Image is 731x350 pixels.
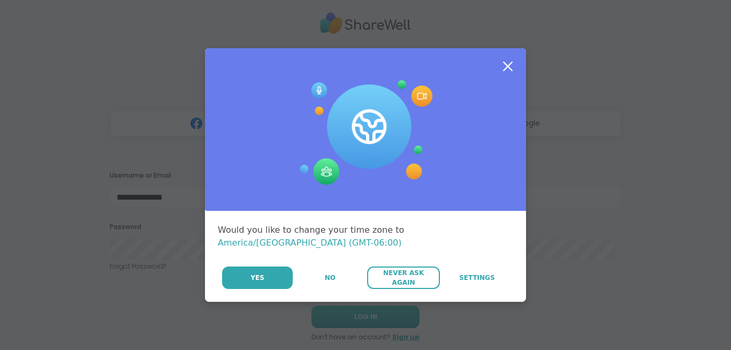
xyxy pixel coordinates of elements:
span: America/[GEOGRAPHIC_DATA] (GMT-06:00) [218,238,402,248]
span: Yes [250,273,264,283]
button: No [294,267,366,289]
img: Session Experience [299,80,432,185]
span: Settings [459,273,495,283]
button: Never Ask Again [367,267,439,289]
button: Yes [222,267,293,289]
span: No [325,273,336,283]
a: Settings [441,267,513,289]
div: Would you like to change your time zone to [218,224,513,249]
span: Never Ask Again [372,268,434,287]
